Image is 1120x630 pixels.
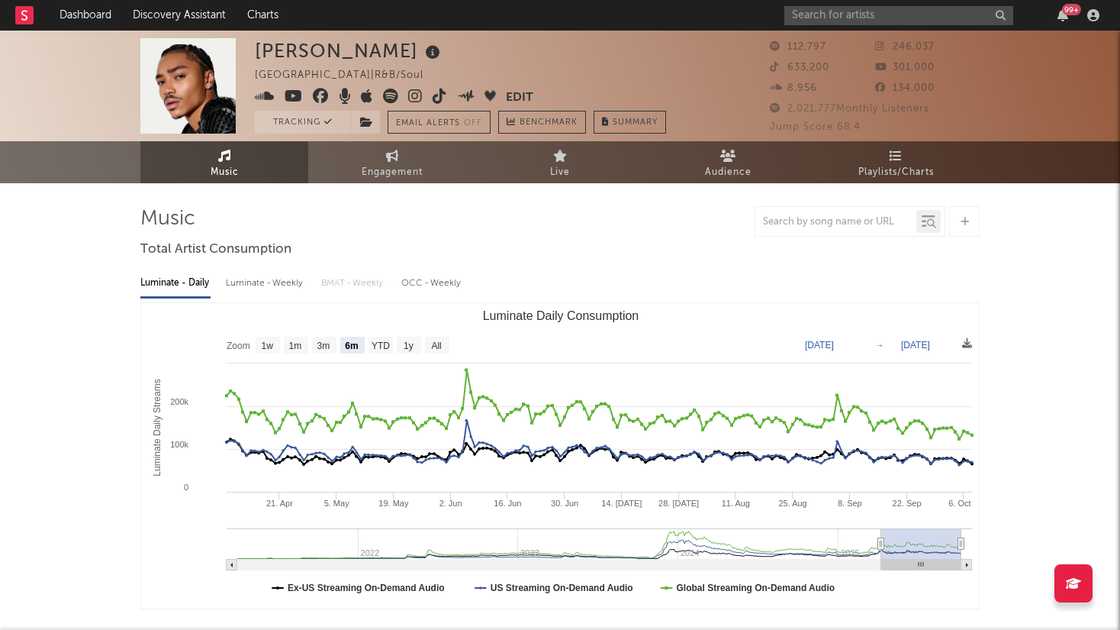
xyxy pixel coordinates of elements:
span: Total Artist Consumption [140,241,291,259]
span: 2,021,777 Monthly Listeners [770,104,929,114]
button: Edit [506,89,533,108]
span: 246,037 [875,42,935,52]
text: 200k [170,397,188,406]
a: Live [476,141,644,183]
em: Off [464,119,482,128]
div: Luminate - Daily [140,270,211,296]
text: 11. Aug [722,499,750,508]
text: 2. Jun [439,499,462,508]
text: All [431,341,441,351]
span: 633,200 [770,63,829,73]
text: 5. May [324,499,350,508]
div: OCC - Weekly [401,270,462,296]
text: 6m [345,341,358,351]
a: Benchmark [498,111,586,134]
text: 1y [404,341,414,351]
span: 134,000 [875,83,935,93]
input: Search for artists [784,6,1013,25]
span: 8,956 [770,83,817,93]
span: Benchmark [520,114,578,132]
text: 16. Jun [494,499,521,508]
text: 14. [DATE] [601,499,642,508]
text: Global Streaming On-Demand Audio [677,583,835,593]
text: 28. [DATE] [658,499,699,508]
svg: Luminate Daily Consumption [141,303,980,609]
div: [GEOGRAPHIC_DATA] | R&B/Soul [255,66,441,85]
span: 112,797 [770,42,826,52]
text: 6. Oct [948,499,970,508]
span: Music [211,163,239,182]
span: Playlists/Charts [858,163,934,182]
text: 30. Jun [551,499,578,508]
text: 1w [262,341,274,351]
button: Summary [594,111,666,134]
text: 3m [317,341,330,351]
span: Audience [705,163,751,182]
button: 99+ [1057,9,1068,21]
button: Email AlertsOff [388,111,491,134]
text: US Streaming On-Demand Audio [491,583,633,593]
a: Engagement [308,141,476,183]
a: Audience [644,141,812,183]
text: Luminate Daily Consumption [483,309,639,322]
text: 25. Aug [778,499,806,508]
text: 100k [170,440,188,449]
text: 22. Sep [893,499,922,508]
span: Jump Score: 68.4 [770,122,861,132]
text: → [875,340,884,351]
text: Zoom [227,341,250,351]
span: Summary [613,118,658,127]
text: 0 [184,483,188,492]
span: 301,000 [875,63,935,73]
a: Music [140,141,308,183]
input: Search by song name or URL [755,216,916,228]
text: 19. May [378,499,409,508]
div: Luminate - Weekly [226,270,306,296]
text: Luminate Daily Streams [152,379,163,476]
div: 99 + [1062,4,1081,15]
text: 21. Apr [266,499,293,508]
text: 8. Sep [838,499,862,508]
span: Live [550,163,570,182]
div: [PERSON_NAME] [255,38,444,63]
text: [DATE] [805,340,834,351]
text: 1m [289,341,302,351]
text: YTD [372,341,390,351]
button: Tracking [255,111,350,134]
span: Engagement [362,163,423,182]
a: Playlists/Charts [812,141,980,183]
text: Ex-US Streaming On-Demand Audio [288,583,445,593]
text: [DATE] [901,340,930,351]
